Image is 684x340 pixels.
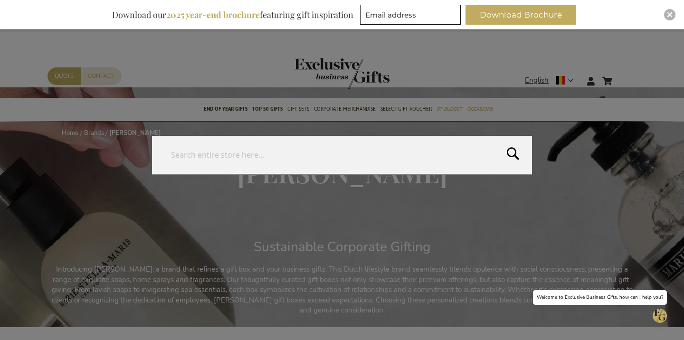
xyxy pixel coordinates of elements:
[465,5,576,25] button: Download Brochure
[108,5,358,25] div: Download our featuring gift inspiration
[664,9,675,20] div: Close
[667,12,673,18] img: Close
[360,5,461,25] input: Email address
[360,5,464,28] form: marketing offers and promotions
[152,136,532,174] input: Search entire store here...
[166,9,260,20] b: 2025 year-end brochure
